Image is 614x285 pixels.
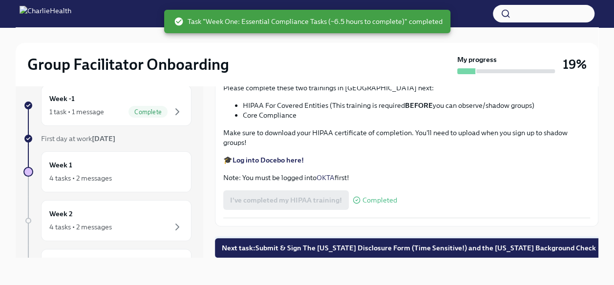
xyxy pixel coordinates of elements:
[49,257,73,268] h6: Week 3
[23,134,191,143] a: First day at work[DATE]
[243,101,590,110] li: HIPAA For Covered Entities (This training is required you can observe/shadow groups)
[23,200,191,241] a: Week 24 tasks • 2 messages
[215,238,603,258] button: Next task:Submit & Sign The [US_STATE] Disclosure Form (Time Sensitive!) and the [US_STATE] Backg...
[233,156,304,164] a: Log into Docebo here!
[49,160,72,170] h6: Week 1
[457,55,497,64] strong: My progress
[49,173,112,183] div: 4 tasks • 2 messages
[222,243,596,253] span: Next task : Submit & Sign The [US_STATE] Disclosure Form (Time Sensitive!) and the [US_STATE] Bac...
[174,17,443,26] span: Task "Week One: Essential Compliance Tasks (~6.5 hours to complete)" completed
[20,6,71,21] img: CharlieHealth
[243,110,590,120] li: Core Compliance
[223,155,590,165] p: 🎓
[223,83,590,93] p: Please complete these two trainings in [GEOGRAPHIC_DATA] next:
[362,197,397,204] span: Completed
[23,151,191,192] a: Week 14 tasks • 2 messages
[49,222,112,232] div: 4 tasks • 2 messages
[223,128,590,147] p: Make sure to download your HIPAA certificate of completion. You'll need to upload when you sign u...
[41,134,115,143] span: First day at work
[92,134,115,143] strong: [DATE]
[49,208,73,219] h6: Week 2
[49,93,75,104] h6: Week -1
[317,173,335,182] a: OKTA
[405,101,433,110] strong: BEFORE
[563,56,587,73] h3: 19%
[223,173,590,183] p: Note: You must be logged into first!
[27,55,229,74] h2: Group Facilitator Onboarding
[128,108,168,116] span: Complete
[49,107,104,117] div: 1 task • 1 message
[23,85,191,126] a: Week -11 task • 1 messageComplete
